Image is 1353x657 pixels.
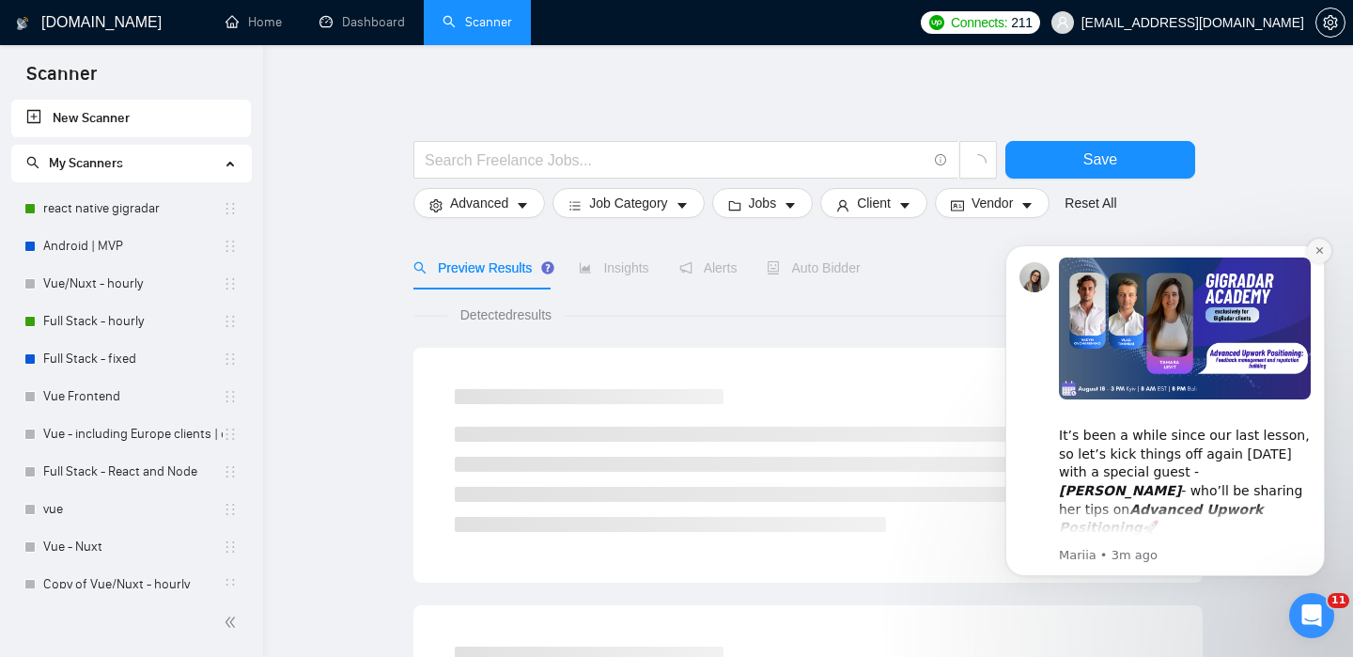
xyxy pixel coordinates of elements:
span: caret-down [784,198,797,212]
span: 11 [1328,593,1349,608]
span: holder [223,314,238,329]
span: holder [223,502,238,517]
span: caret-down [898,198,911,212]
li: react native gigradar [11,190,251,227]
span: holder [223,464,238,479]
span: area-chart [579,261,592,274]
button: settingAdvancedcaret-down [413,188,545,218]
img: upwork-logo.png [929,15,944,30]
a: setting [1315,15,1345,30]
li: Android | MVP [11,227,251,265]
span: holder [223,239,238,254]
span: Detected results [447,305,565,325]
span: Scanner [11,60,112,100]
a: Vue/Nuxt - hourly [43,265,223,303]
span: holder [223,427,238,442]
button: idcardVendorcaret-down [935,188,1050,218]
li: Vue/Nuxt - hourly [11,265,251,303]
a: Full Stack - React and Node [43,453,223,491]
span: user [1056,16,1069,29]
button: userClientcaret-down [820,188,927,218]
button: barsJob Categorycaret-down [552,188,704,218]
iframe: Intercom notifications message [977,217,1353,606]
span: holder [223,276,238,291]
a: Vue - Nuxt [43,528,223,566]
span: setting [429,198,443,212]
li: Vue - Nuxt [11,528,251,566]
span: notification [679,261,692,274]
button: setting [1315,8,1345,38]
span: caret-down [676,198,689,212]
span: 211 [1011,12,1032,33]
img: logo [16,8,29,39]
span: user [836,198,849,212]
li: vue [11,491,251,528]
span: Jobs [749,193,777,213]
iframe: Intercom live chat [1289,593,1334,638]
span: Preview Results [413,260,549,275]
span: Advanced [450,193,508,213]
a: searchScanner [443,14,512,30]
li: Copy of Vue/Nuxt - hourly [11,566,251,603]
a: Android | MVP [43,227,223,265]
span: holder [223,352,238,367]
a: Reset All [1065,193,1116,213]
a: react native gigradar [43,190,223,227]
span: loading [970,154,987,171]
li: New Scanner [11,100,251,137]
div: Tooltip anchor [539,259,556,276]
span: holder [223,201,238,216]
button: Save [1005,141,1195,179]
span: robot [767,261,780,274]
a: dashboardDashboard [319,14,405,30]
span: Alerts [679,260,738,275]
span: holder [223,389,238,404]
span: My Scanners [26,155,123,171]
span: double-left [224,613,242,632]
span: idcard [951,198,964,212]
span: Auto Bidder [767,260,860,275]
li: Vue Frontend [11,378,251,415]
span: Insights [579,260,648,275]
span: setting [1316,15,1345,30]
span: caret-down [1020,198,1034,212]
span: info-circle [935,154,947,166]
span: search [413,261,427,274]
a: Full Stack - fixed [43,340,223,378]
span: My Scanners [49,155,123,171]
span: Client [857,193,891,213]
a: homeHome [225,14,282,30]
span: holder [223,540,238,555]
span: Connects: [951,12,1007,33]
span: folder [728,198,741,212]
a: Copy of Vue/Nuxt - hourly [43,566,223,603]
li: Full Stack - fixed [11,340,251,378]
li: Vue - including Europe clients | only search title [11,415,251,453]
span: holder [223,577,238,592]
span: Job Category [589,193,667,213]
li: Full Stack - React and Node [11,453,251,491]
a: Full Stack - hourly [43,303,223,340]
a: Vue - including Europe clients | only search title [43,415,223,453]
a: New Scanner [26,100,236,137]
input: Search Freelance Jobs... [425,149,926,172]
span: search [26,156,39,169]
span: bars [568,198,582,212]
a: Vue Frontend [43,378,223,415]
span: Save [1083,148,1117,171]
a: vue [43,491,223,528]
span: Vendor [972,193,1013,213]
span: caret-down [516,198,529,212]
button: folderJobscaret-down [712,188,814,218]
li: Full Stack - hourly [11,303,251,340]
